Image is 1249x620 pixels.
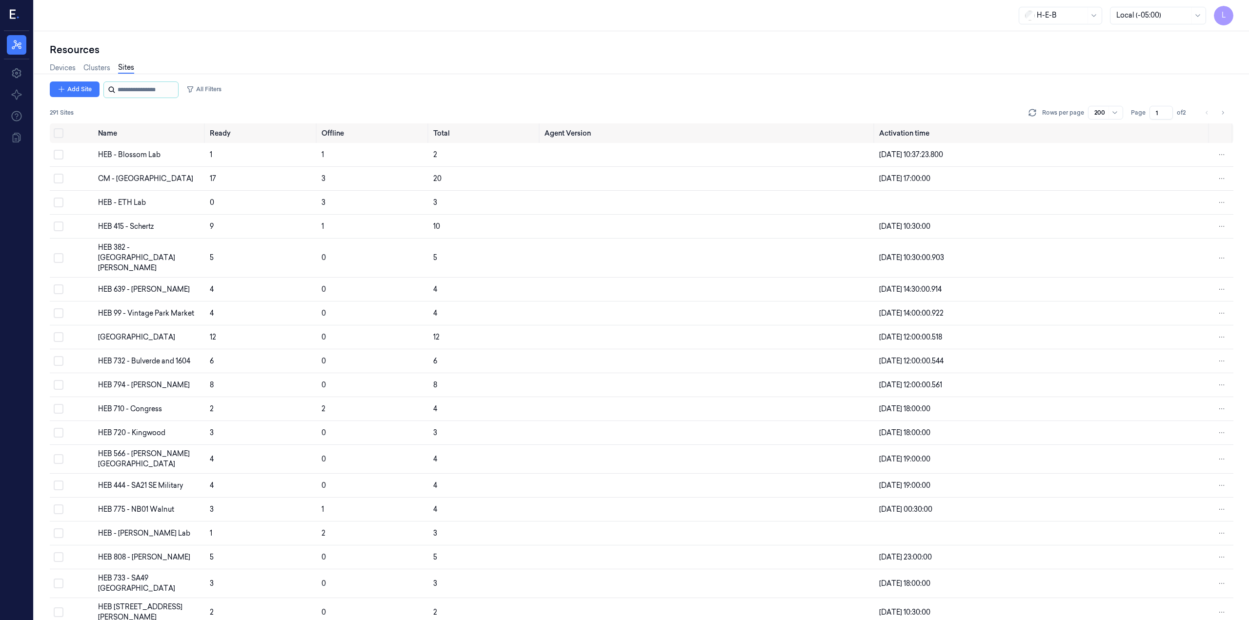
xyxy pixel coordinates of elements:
span: 6 [433,357,437,365]
span: 3 [433,428,437,437]
span: 0 [322,285,326,294]
span: Page [1131,108,1146,117]
span: 4 [210,309,214,318]
div: HEB 415 - Schertz [98,221,202,232]
span: 5 [433,553,437,561]
span: 1 [210,150,212,159]
button: L [1214,6,1233,25]
div: [GEOGRAPHIC_DATA] [98,332,202,342]
span: 5 [210,253,214,262]
div: CM - [GEOGRAPHIC_DATA] [98,174,202,184]
span: 0 [322,357,326,365]
span: [DATE] 12:00:00.561 [879,380,942,389]
span: 0 [322,333,326,341]
span: 2 [210,608,214,617]
div: HEB - Blossom Lab [98,150,202,160]
span: 8 [210,380,214,389]
span: 0 [322,309,326,318]
button: Select row [54,253,63,263]
span: 1 [322,222,324,231]
span: 0 [322,481,326,490]
span: 4 [210,285,214,294]
span: [DATE] 10:30:00 [879,222,930,231]
span: [DATE] 18:00:00 [879,428,930,437]
span: 4 [210,481,214,490]
div: HEB 99 - Vintage Park Market [98,308,202,319]
span: [DATE] 14:00:00.922 [879,309,944,318]
button: Select row [54,380,63,390]
div: HEB 444 - SA21 SE Military [98,480,202,491]
div: HEB 710 - Congress [98,404,202,414]
span: [DATE] 12:00:00.518 [879,333,942,341]
div: HEB 794 - [PERSON_NAME] [98,380,202,390]
span: 5 [433,253,437,262]
button: Select row [54,221,63,231]
nav: pagination [1200,106,1229,120]
span: 0 [322,553,326,561]
span: 20 [433,174,442,183]
span: 2 [210,404,214,413]
span: 2 [322,529,325,538]
span: 2 [322,404,325,413]
div: HEB 808 - [PERSON_NAME] [98,552,202,562]
button: Go to next page [1216,106,1229,120]
span: [DATE] 00:30:00 [879,505,932,514]
span: 3 [433,198,437,207]
span: [DATE] 17:00:00 [879,174,930,183]
button: Select row [54,504,63,514]
div: HEB 775 - NB01 Walnut [98,504,202,515]
span: 0 [322,380,326,389]
div: HEB 566 - [PERSON_NAME][GEOGRAPHIC_DATA] [98,449,202,469]
div: Resources [50,43,1233,57]
a: Devices [50,63,76,73]
div: HEB - [PERSON_NAME] Lab [98,528,202,539]
button: Select row [54,198,63,207]
button: Select row [54,454,63,464]
span: [DATE] 12:00:00.544 [879,357,944,365]
span: [DATE] 10:37:23.800 [879,150,943,159]
span: 0 [210,198,214,207]
div: HEB 733 - SA49 [GEOGRAPHIC_DATA] [98,573,202,594]
button: Select row [54,428,63,438]
span: [DATE] 18:00:00 [879,404,930,413]
span: 3 [433,529,437,538]
div: HEB 382 - [GEOGRAPHIC_DATA][PERSON_NAME] [98,242,202,273]
span: 4 [433,404,437,413]
span: 3 [322,174,325,183]
button: Select all [54,128,63,138]
button: Add Site [50,81,100,97]
span: 10 [433,222,440,231]
th: Total [429,123,541,143]
span: 6 [210,357,214,365]
span: [DATE] 23:00:00 [879,553,932,561]
span: [DATE] 19:00:00 [879,455,930,463]
span: 2 [433,608,437,617]
span: 1 [210,529,212,538]
span: 12 [433,333,440,341]
div: HEB 639 - [PERSON_NAME] [98,284,202,295]
span: [DATE] 10:30:00.903 [879,253,944,262]
div: HEB 732 - Bulverde and 1604 [98,356,202,366]
span: 0 [322,579,326,588]
span: 3 [322,198,325,207]
span: 3 [210,505,214,514]
span: 0 [322,608,326,617]
span: 4 [433,481,437,490]
div: HEB 720 - Kingwood [98,428,202,438]
button: Select row [54,528,63,538]
button: Select row [54,284,63,294]
span: 8 [433,380,437,389]
button: Select row [54,356,63,366]
span: 0 [322,253,326,262]
button: Select row [54,308,63,318]
th: Agent Version [541,123,875,143]
span: 4 [433,285,437,294]
span: 5 [210,553,214,561]
button: Select row [54,552,63,562]
span: 3 [210,428,214,437]
th: Name [94,123,206,143]
span: [DATE] 18:00:00 [879,579,930,588]
span: 1 [322,505,324,514]
button: All Filters [182,81,225,97]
